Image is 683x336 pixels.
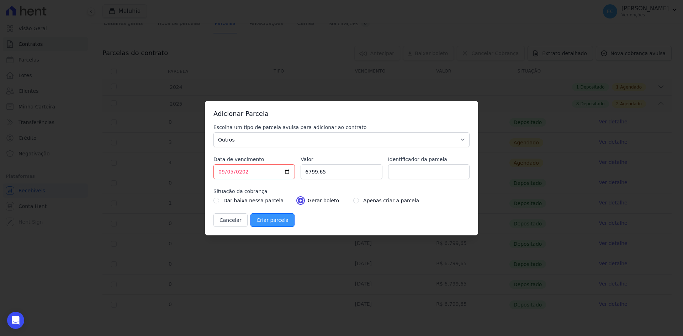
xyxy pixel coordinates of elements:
div: Open Intercom Messenger [7,312,24,329]
label: Gerar boleto [308,196,339,205]
h3: Adicionar Parcela [213,110,470,118]
label: Data de vencimento [213,156,295,163]
label: Apenas criar a parcela [363,196,419,205]
label: Valor [301,156,382,163]
label: Situação da cobrança [213,188,470,195]
label: Dar baixa nessa parcela [223,196,284,205]
button: Cancelar [213,213,248,227]
label: Identificador da parcela [388,156,470,163]
label: Escolha um tipo de parcela avulsa para adicionar ao contrato [213,124,470,131]
input: Criar parcela [250,213,295,227]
